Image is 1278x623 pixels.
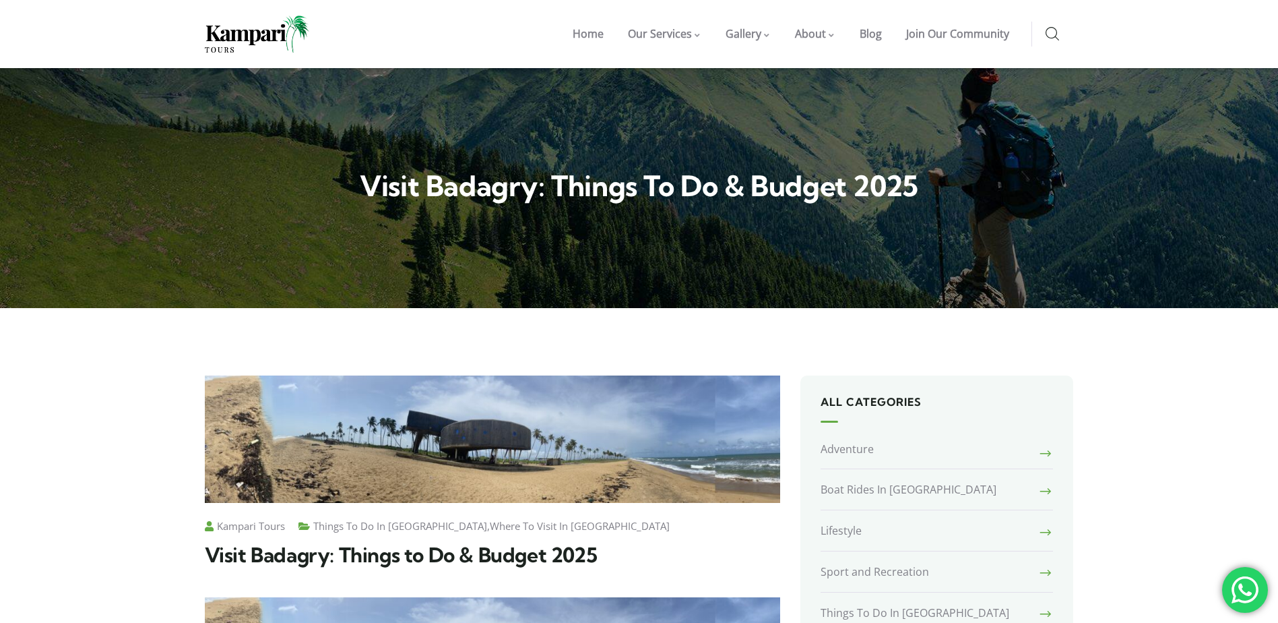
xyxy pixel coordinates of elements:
span: Our Services [628,26,692,41]
span: Gallery [726,26,761,41]
h2: Visit Badagry: Things to Do & Budget 2025 [243,169,1035,204]
div: 'Chat [1222,567,1268,613]
span: , [313,519,670,533]
a: Lifestyle [821,511,1054,552]
span: Home [573,26,604,41]
h5: All Categories [821,396,1054,423]
span: Visit Badagry: Things to Do & Budget 2025 [205,542,598,568]
a: Where To Visit In [GEOGRAPHIC_DATA] [490,519,670,533]
a: Sport and Recreation [821,552,1054,593]
a: Adventure [821,436,1054,470]
span: Join Our Community [906,26,1009,41]
a: Boat Rides In [GEOGRAPHIC_DATA] [821,470,1054,510]
img: Home [205,16,309,53]
span: About [795,26,826,41]
span: Blog [860,26,882,41]
a: Kampari Tours [205,519,285,533]
a: Things To Do In [GEOGRAPHIC_DATA] [313,519,487,533]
